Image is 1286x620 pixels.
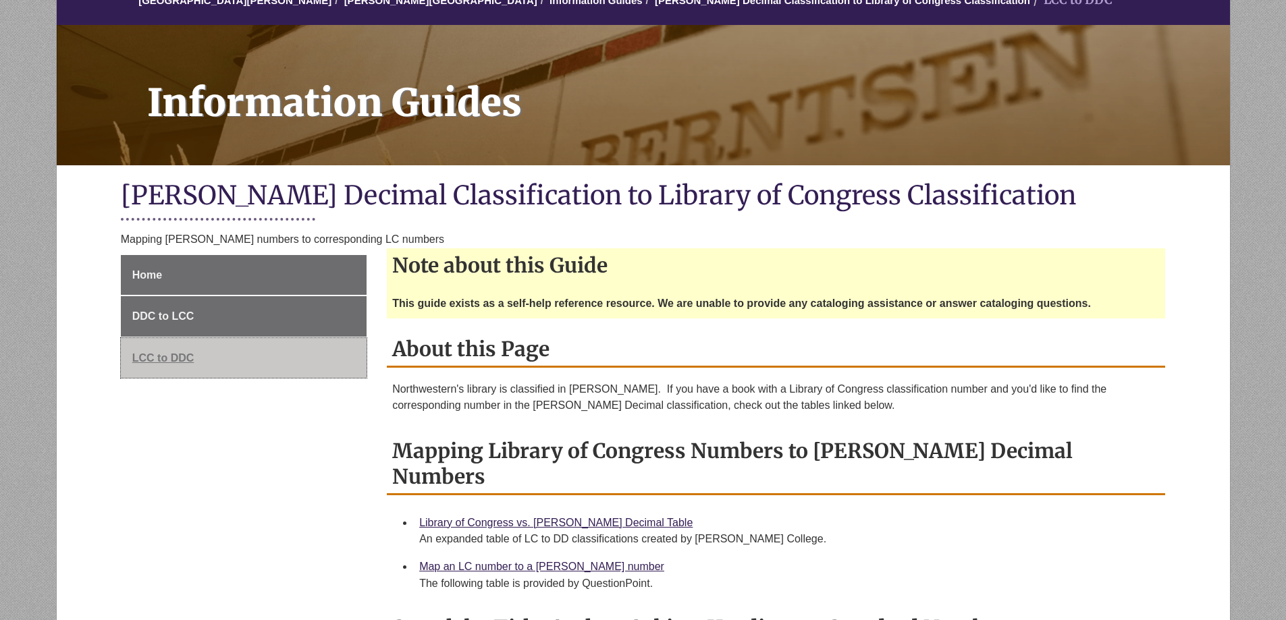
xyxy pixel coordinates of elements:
[419,531,1154,547] div: An expanded table of LC to DD classifications created by [PERSON_NAME] College.
[419,575,1154,592] div: The following table is provided by QuestionPoint.
[121,179,1166,215] h1: [PERSON_NAME] Decimal Classification to Library of Congress Classification
[132,25,1230,148] h1: Information Guides
[121,255,367,378] div: Guide Page Menu
[132,269,162,281] span: Home
[121,255,367,295] a: Home
[419,561,664,572] a: Map an LC number to a [PERSON_NAME] number
[387,248,1165,282] h2: Note about this Guide
[387,332,1165,368] h2: About this Page
[121,233,444,245] span: Mapping [PERSON_NAME] numbers to corresponding LC numbers
[132,310,194,322] span: DDC to LCC
[121,296,367,337] a: DDC to LCC
[132,352,194,364] span: LCC to DDC
[121,338,367,378] a: LCC to DDC
[419,517,693,528] a: Library of Congress vs. [PERSON_NAME] Decimal Table
[387,434,1165,495] h2: Mapping Library of Congress Numbers to [PERSON_NAME] Decimal Numbers
[57,25,1230,165] a: Information Guides
[392,298,1091,309] strong: This guide exists as a self-help reference resource. We are unable to provide any cataloging assi...
[392,381,1160,414] p: Northwestern's library is classified in [PERSON_NAME]. If you have a book with a Library of Congr...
